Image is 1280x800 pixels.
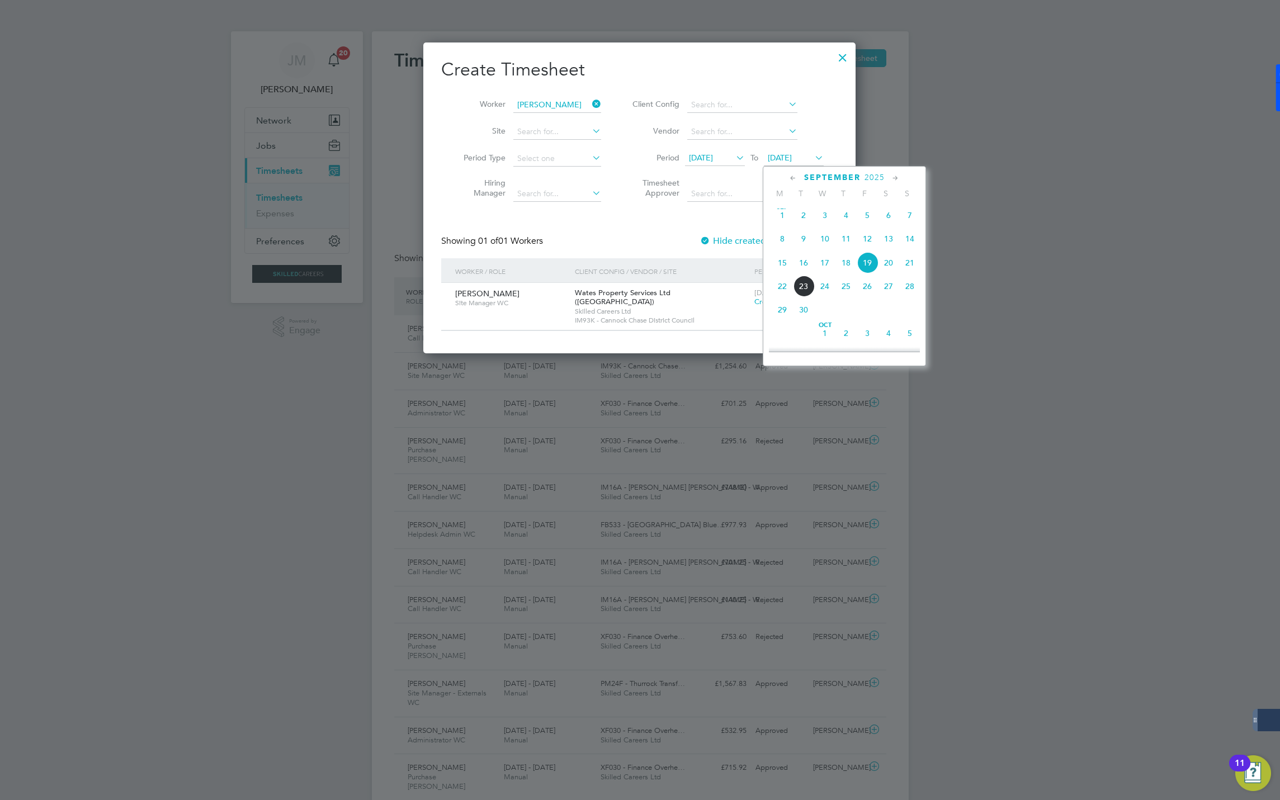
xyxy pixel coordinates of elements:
[878,252,899,273] span: 20
[629,153,679,163] label: Period
[899,323,920,344] span: 5
[857,276,878,297] span: 26
[875,188,896,198] span: S
[687,97,797,113] input: Search for...
[878,276,899,297] span: 27
[752,258,826,284] div: Period
[768,153,792,163] span: [DATE]
[575,316,749,325] span: IM93K - Cannock Chase District Council
[793,205,814,226] span: 2
[575,288,670,307] span: Wates Property Services Ltd ([GEOGRAPHIC_DATA])
[1235,755,1271,791] button: Open Resource Center, 11 new notifications
[572,258,752,284] div: Client Config / Vendor / Site
[857,205,878,226] span: 5
[833,188,854,198] span: T
[899,252,920,273] span: 21
[865,173,885,182] span: 2025
[575,307,749,316] span: Skilled Careers Ltd
[687,186,797,202] input: Search for...
[814,323,835,344] span: 1
[455,99,506,109] label: Worker
[896,188,918,198] span: S
[835,205,857,226] span: 4
[790,188,811,198] span: T
[835,228,857,249] span: 11
[754,297,811,306] span: Create timesheet
[1235,763,1245,778] div: 11
[687,124,797,140] input: Search for...
[814,228,835,249] span: 10
[814,205,835,226] span: 3
[455,288,519,299] span: [PERSON_NAME]
[772,205,793,210] span: Sep
[478,235,498,247] span: 01 of
[835,323,857,344] span: 2
[857,323,878,344] span: 3
[455,299,566,307] span: Site Manager WC
[793,228,814,249] span: 9
[793,299,814,320] span: 30
[793,346,814,367] span: 7
[455,178,506,198] label: Hiring Manager
[899,346,920,367] span: 12
[772,276,793,297] span: 22
[772,346,793,367] span: 6
[441,58,838,82] h2: Create Timesheet
[455,126,506,136] label: Site
[878,323,899,344] span: 4
[747,150,762,165] span: To
[814,252,835,273] span: 17
[629,99,679,109] label: Client Config
[857,252,878,273] span: 19
[772,299,793,320] span: 29
[854,188,875,198] span: F
[857,228,878,249] span: 12
[478,235,543,247] span: 01 Workers
[513,124,601,140] input: Search for...
[441,235,545,247] div: Showing
[804,173,861,182] span: September
[769,188,790,198] span: M
[793,276,814,297] span: 23
[899,276,920,297] span: 28
[700,235,813,247] label: Hide created timesheets
[814,323,835,328] span: Oct
[452,258,572,284] div: Worker / Role
[629,178,679,198] label: Timesheet Approver
[455,153,506,163] label: Period Type
[772,228,793,249] span: 8
[814,276,835,297] span: 24
[878,346,899,367] span: 11
[835,346,857,367] span: 9
[857,346,878,367] span: 10
[793,252,814,273] span: 16
[835,276,857,297] span: 25
[835,252,857,273] span: 18
[513,151,601,167] input: Select one
[878,228,899,249] span: 13
[772,205,793,226] span: 1
[754,288,806,297] span: [DATE] - [DATE]
[629,126,679,136] label: Vendor
[513,97,601,113] input: Search for...
[814,346,835,367] span: 8
[899,205,920,226] span: 7
[513,186,601,202] input: Search for...
[772,252,793,273] span: 15
[878,205,899,226] span: 6
[811,188,833,198] span: W
[689,153,713,163] span: [DATE]
[899,228,920,249] span: 14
